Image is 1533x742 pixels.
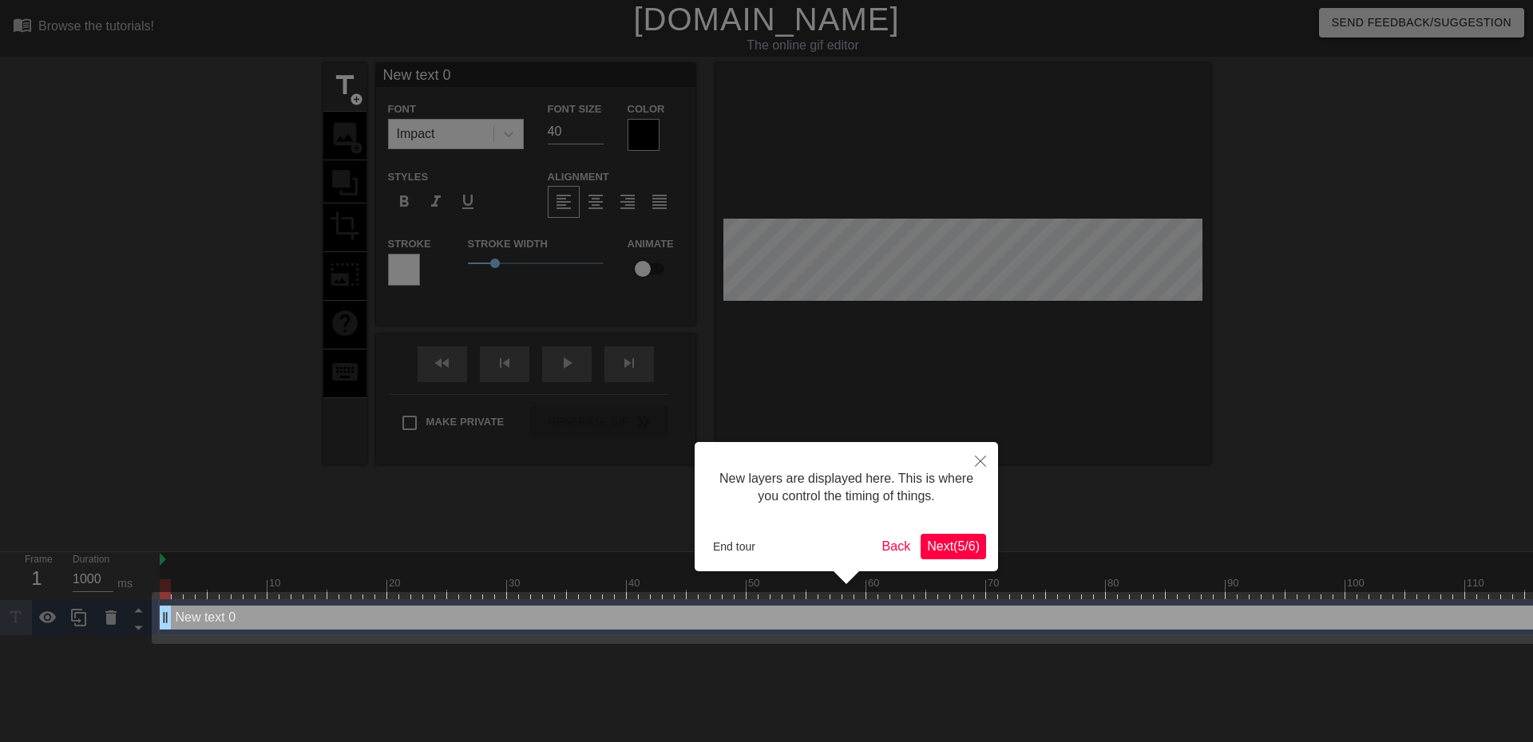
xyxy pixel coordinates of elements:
span: Next ( 5 / 6 ) [927,539,980,553]
div: New layers are displayed here. This is where you control the timing of things. [707,454,986,522]
button: Next [921,534,986,559]
button: Back [876,534,917,559]
button: Close [963,442,998,479]
button: End tour [707,535,762,558]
